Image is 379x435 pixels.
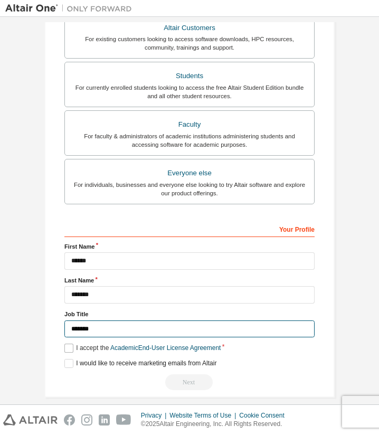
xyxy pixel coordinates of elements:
div: Website Terms of Use [169,411,239,420]
div: Students [71,69,308,83]
a: Academic End-User License Agreement [110,344,221,352]
div: For existing customers looking to access software downloads, HPC resources, community, trainings ... [71,35,308,52]
label: I would like to receive marketing emails from Altair [64,359,216,368]
div: Your Profile [64,220,315,237]
div: Read and acccept EULA to continue [64,374,315,390]
div: For individuals, businesses and everyone else looking to try Altair software and explore our prod... [71,181,308,197]
label: Job Title [64,310,315,318]
p: © 2025 Altair Engineering, Inc. All Rights Reserved. [141,420,291,429]
div: Faculty [71,117,308,132]
img: linkedin.svg [99,414,110,425]
div: Cookie Consent [239,411,290,420]
div: Privacy [141,411,169,420]
img: facebook.svg [64,414,75,425]
img: youtube.svg [116,414,131,425]
img: altair_logo.svg [3,414,58,425]
label: First Name [64,242,315,251]
label: I accept the [64,344,221,353]
div: Altair Customers [71,21,308,35]
div: For currently enrolled students looking to access the free Altair Student Edition bundle and all ... [71,83,308,100]
img: Altair One [5,3,137,14]
div: Everyone else [71,166,308,181]
div: For faculty & administrators of academic institutions administering students and accessing softwa... [71,132,308,149]
img: instagram.svg [81,414,92,425]
label: Last Name [64,276,315,285]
